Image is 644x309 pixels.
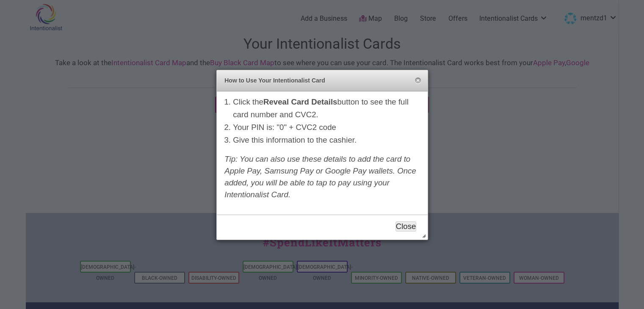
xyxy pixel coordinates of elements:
span: How to Use Your Intentionalist Card [224,76,400,85]
button: Close [395,221,417,232]
em: Tip: You can also use these details to add the card to Apple Pay, Samsung Pay or Google Pay walle... [224,154,416,199]
li: Your PIN is: "0" + CVC2 code [233,121,420,134]
li: Click the button to see the full card number and CVC2. [233,96,420,121]
strong: Reveal Card Details [263,97,337,106]
button: Close [415,77,421,84]
li: Give this information to the cashier. [233,134,420,146]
